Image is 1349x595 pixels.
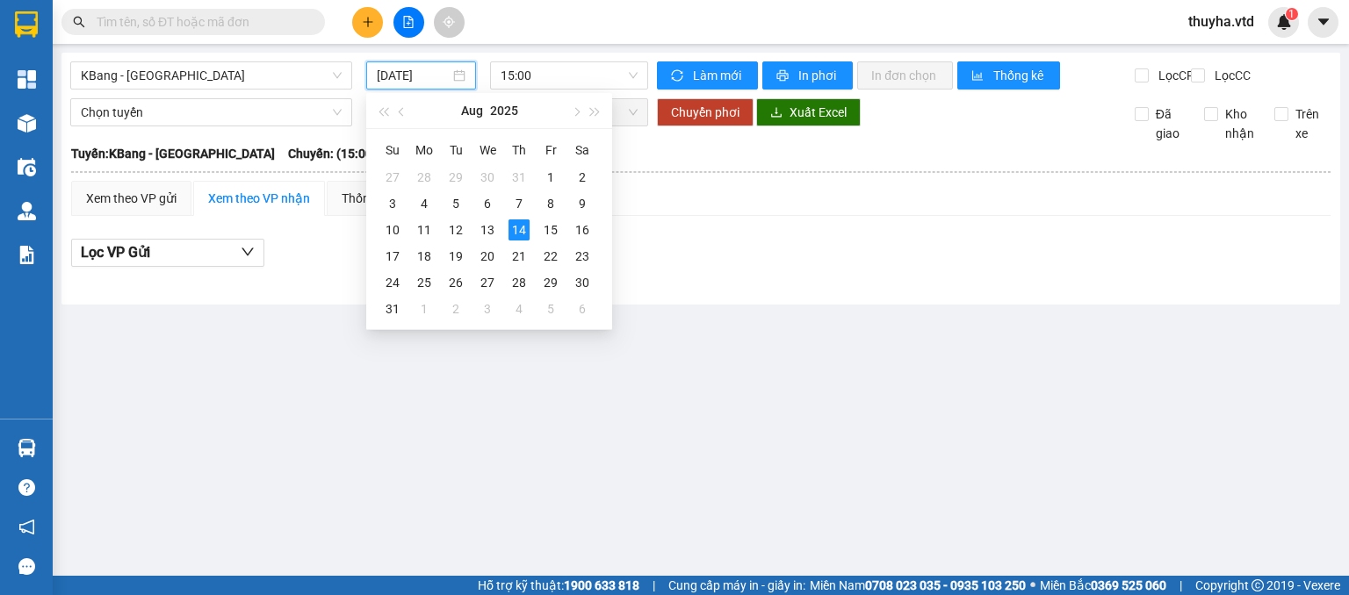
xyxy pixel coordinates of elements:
[535,296,566,322] td: 2025-09-05
[73,16,85,28] span: search
[86,189,177,208] div: Xem theo VP gửi
[472,243,503,269] td: 2025-08-20
[566,269,598,296] td: 2025-08-30
[362,16,374,28] span: plus
[472,190,503,217] td: 2025-08-06
[445,167,466,188] div: 29
[477,219,498,240] div: 13
[1091,578,1166,592] strong: 0369 525 060
[434,7,465,38] button: aim
[572,219,593,240] div: 16
[509,167,530,188] div: 31
[671,69,686,83] span: sync
[18,439,36,457] img: warehouse-icon
[440,243,472,269] td: 2025-08-19
[1208,66,1253,85] span: Lọc CC
[440,164,472,190] td: 2025-07-29
[440,269,472,296] td: 2025-08-26
[393,7,424,38] button: file-add
[657,98,754,126] button: Chuyển phơi
[414,298,435,319] div: 1
[1218,104,1261,143] span: Kho nhận
[1308,7,1338,38] button: caret-down
[71,147,275,161] b: Tuyến: KBang - [GEOGRAPHIC_DATA]
[566,136,598,164] th: Sa
[1252,579,1264,591] span: copyright
[472,269,503,296] td: 2025-08-27
[477,298,498,319] div: 3
[472,164,503,190] td: 2025-07-30
[18,479,35,496] span: question-circle
[566,243,598,269] td: 2025-08-23
[776,69,791,83] span: printer
[957,61,1060,90] button: bar-chartThống kê
[81,99,342,125] span: Chọn tuyến
[564,578,639,592] strong: 1900 633 818
[503,136,535,164] th: Th
[445,246,466,267] div: 19
[408,296,440,322] td: 2025-09-01
[208,189,310,208] div: Xem theo VP nhận
[540,167,561,188] div: 1
[71,239,264,267] button: Lọc VP Gửi
[377,164,408,190] td: 2025-07-27
[1288,8,1295,20] span: 1
[377,66,449,85] input: 14/08/2025
[81,241,150,263] span: Lọc VP Gửi
[798,66,839,85] span: In phơi
[478,576,639,595] span: Hỗ trợ kỹ thuật:
[572,298,593,319] div: 6
[572,272,593,293] div: 30
[657,61,758,90] button: syncLàm mới
[762,61,853,90] button: printerIn phơi
[440,296,472,322] td: 2025-09-02
[653,576,655,595] span: |
[377,269,408,296] td: 2025-08-24
[535,243,566,269] td: 2025-08-22
[566,190,598,217] td: 2025-08-09
[503,296,535,322] td: 2025-09-04
[241,245,255,259] span: down
[382,219,403,240] div: 10
[443,16,455,28] span: aim
[352,7,383,38] button: plus
[472,296,503,322] td: 2025-09-03
[1288,104,1331,143] span: Trên xe
[377,296,408,322] td: 2025-08-31
[503,190,535,217] td: 2025-08-07
[414,219,435,240] div: 11
[490,93,518,128] button: 2025
[477,167,498,188] div: 30
[472,136,503,164] th: We
[503,269,535,296] td: 2025-08-28
[477,193,498,214] div: 6
[18,70,36,89] img: dashboard-icon
[971,69,986,83] span: bar-chart
[414,167,435,188] div: 28
[501,62,638,89] span: 15:00
[810,576,1026,595] span: Miền Nam
[18,202,36,220] img: warehouse-icon
[408,164,440,190] td: 2025-07-28
[408,217,440,243] td: 2025-08-11
[503,243,535,269] td: 2025-08-21
[1149,104,1192,143] span: Đã giao
[477,272,498,293] div: 27
[566,164,598,190] td: 2025-08-02
[414,272,435,293] div: 25
[408,243,440,269] td: 2025-08-18
[509,298,530,319] div: 4
[1174,11,1268,32] span: thuyha.vtd
[535,190,566,217] td: 2025-08-08
[472,217,503,243] td: 2025-08-13
[18,114,36,133] img: warehouse-icon
[1030,582,1035,589] span: ⚪️
[18,519,35,535] span: notification
[566,217,598,243] td: 2025-08-16
[445,193,466,214] div: 5
[377,190,408,217] td: 2025-08-03
[503,217,535,243] td: 2025-08-14
[288,144,416,163] span: Chuyến: (15:00 [DATE])
[377,217,408,243] td: 2025-08-10
[509,246,530,267] div: 21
